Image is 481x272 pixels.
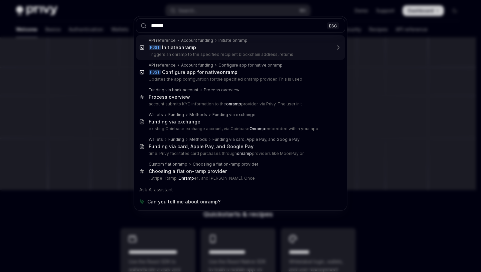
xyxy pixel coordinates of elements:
p: existing Coinbase exchange account, via Coinbase embedded within your app [149,126,331,131]
b: onramp [178,44,196,50]
p: , Stripe , Ramp , er , and [PERSON_NAME]. Once [149,176,331,181]
div: Funding via exchange [212,112,256,117]
b: Onramp [178,176,194,181]
div: Wallets [149,137,163,142]
div: Methods [189,112,207,117]
div: Initiate onramp [218,38,248,43]
div: Choosing a fiat on-ramp provider [149,168,227,174]
b: onramp [237,151,252,156]
b: onramp [226,101,241,106]
div: API reference [149,63,176,68]
b: Onramp [250,126,265,131]
div: Account funding [181,38,213,43]
div: POST [149,70,161,75]
div: Initiate [162,44,196,51]
div: Methods [189,137,207,142]
div: Funding [168,112,184,117]
div: Choosing a fiat on-ramp provider [193,162,258,167]
b: onramp [220,69,237,75]
div: API reference [149,38,176,43]
div: POST [149,45,161,50]
div: Custom fiat onramp [149,162,187,167]
div: Configure app for native [162,69,237,75]
div: Funding via exchange [149,119,200,125]
div: Wallets [149,112,163,117]
div: Funding via card, Apple Pay, and Google Pay [212,137,300,142]
div: Configure app for native onramp [218,63,283,68]
div: Funding via bank account [149,87,198,93]
div: Process overview [204,87,239,93]
div: Account funding [181,63,213,68]
div: Process overview [149,94,190,100]
div: Ask AI assistant [136,184,345,196]
p: time. Privy facilitates card purchases through providers like MoonPay or [149,151,331,156]
div: Funding via card, Apple Pay, and Google Pay [149,144,254,150]
span: Can you tell me about onramp? [147,198,220,205]
div: Funding [168,137,184,142]
p: Triggers an onramp to the specified recipient blockchain address, returns [149,52,331,57]
p: Updates the app configuration for the specified onramp provider. This is used [149,77,331,82]
p: account submits KYC information to the provider, via Privy. The user init [149,101,331,107]
div: ESC [327,22,339,29]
